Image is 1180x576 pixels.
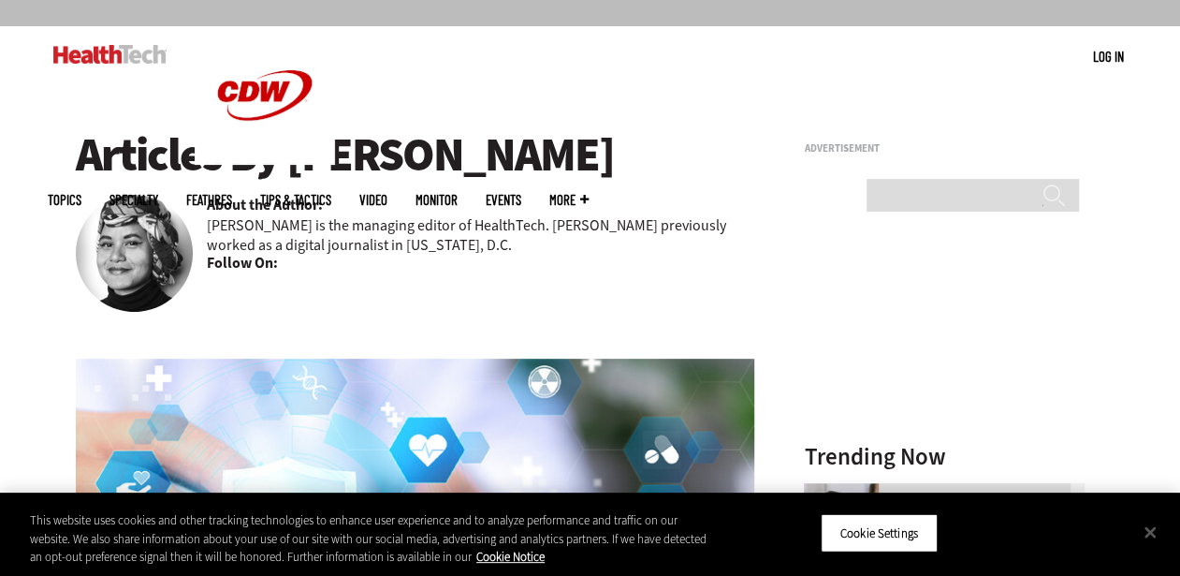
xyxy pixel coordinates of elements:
[1129,511,1171,553] button: Close
[359,193,387,207] a: Video
[804,161,1085,395] iframe: advertisement
[30,511,708,567] div: This website uses cookies and other tracking technologies to enhance user experience and to analy...
[48,193,81,207] span: Topics
[207,215,755,255] p: [PERSON_NAME] is the managing editor of HealthTech. [PERSON_NAME] previously worked as a digital ...
[260,193,331,207] a: Tips & Tactics
[76,195,193,312] img: Teta-Alim
[804,483,888,498] a: Healthcare contact center
[415,193,458,207] a: MonITor
[195,26,335,165] img: Home
[195,150,335,170] a: CDW
[804,483,879,558] img: Healthcare contact center
[207,253,278,273] b: Follow On:
[1093,48,1124,65] a: Log in
[53,45,167,64] img: Home
[1093,47,1124,66] div: User menu
[486,193,521,207] a: Events
[476,549,545,565] a: More information about your privacy
[821,513,938,553] button: Cookie Settings
[109,193,158,207] span: Specialty
[804,445,1085,468] h3: Trending Now
[186,193,232,207] a: Features
[549,193,589,207] span: More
